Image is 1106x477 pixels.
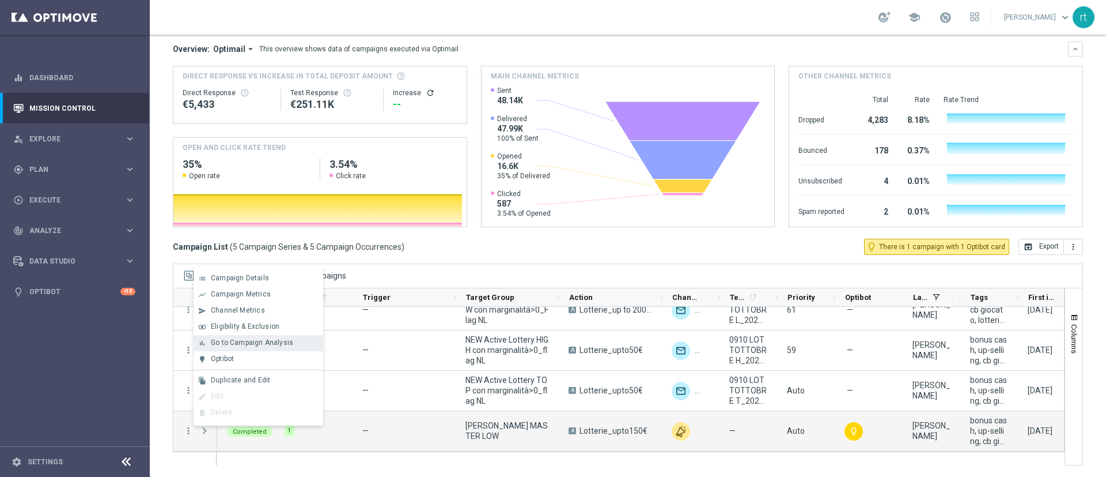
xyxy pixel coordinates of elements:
span: 0910 LOTTOTTOBRE H_2025_10_09 [729,335,767,366]
div: 09 Oct 2025, Thursday [1028,385,1052,396]
div: +10 [120,288,135,295]
span: Click rate [336,171,366,181]
span: Opened [497,152,550,161]
a: Dashboard [29,62,135,93]
span: 47.99K [497,123,539,134]
div: Data Studio [13,256,124,266]
button: join_inner Eligibility & Exclusion [194,319,323,335]
i: more_vert [183,385,194,396]
span: Analyze [29,227,124,234]
img: Optimail [672,301,690,320]
i: send [198,307,206,315]
div: 4 [858,171,888,189]
i: track_changes [13,226,24,236]
div: equalizer Dashboard [13,73,136,82]
span: — [729,426,736,436]
h3: Overview: [173,44,210,54]
button: show_chart Campaign Metrics [194,287,323,303]
span: A [569,427,576,434]
span: NEW Active Lottery HIGH con marginalità>0_flag NL [465,335,549,366]
i: play_circle_outline [13,195,24,205]
span: up-selling, cb giocato, lotteries, sisal points, talent [970,294,1008,325]
div: Other [672,422,690,441]
i: keyboard_arrow_right [124,225,135,236]
h4: Main channel metrics [491,71,579,81]
button: Data Studio keyboard_arrow_right [13,257,136,266]
i: settings [12,457,22,467]
span: 16.6K [497,161,550,171]
button: more_vert [183,345,194,355]
div: Dropped [798,110,844,128]
button: track_changes Analyze keyboard_arrow_right [13,226,136,235]
div: Increase [393,88,457,97]
button: play_circle_outline Execute keyboard_arrow_right [13,196,136,205]
div: Rate [902,95,930,104]
span: Campaign Details [211,274,269,282]
div: Explore [13,134,124,144]
span: Tags [971,293,988,302]
i: list [198,275,206,283]
span: Optibot [845,293,871,302]
div: Press SPACE to select this row. [173,330,217,371]
a: [PERSON_NAME]keyboard_arrow_down [1003,9,1073,26]
button: more_vert [1064,239,1083,255]
span: Open rate [189,171,220,181]
i: keyboard_arrow_right [124,194,135,205]
div: 2 [858,201,888,220]
span: Optibot [211,355,234,363]
span: 0910 LOTTOTTOBRE T_2025_10_09 [729,375,767,406]
span: A [569,347,576,354]
span: bonus cash, up-selling, cb giocato, lotteries, low master [970,415,1008,446]
button: refresh [426,88,435,97]
img: Optimail [672,382,690,400]
span: A [569,387,576,394]
button: bar_chart Go to Campaign Analysis [194,335,323,351]
button: more_vert [183,305,194,315]
i: refresh [748,292,757,302]
div: lightbulb Optibot +10 [13,287,136,296]
div: Optibot [13,276,135,307]
h4: OPEN AND CLICK RATE TREND [183,142,286,153]
span: — [847,385,853,396]
div: gps_fixed Plan keyboard_arrow_right [13,165,136,174]
div: 178 [858,140,888,159]
img: Other [695,341,713,360]
button: list Campaign Details [194,271,323,287]
span: A [569,306,576,313]
span: keyboard_arrow_down [1059,11,1071,24]
span: Channel [672,293,700,302]
span: Lotterie_upto50€ [579,345,643,355]
span: — [847,345,853,355]
span: bonus cash, up-selling, cb giocato, lotteries, talent [970,375,1008,406]
a: Settings [28,459,63,465]
span: — [362,345,369,355]
button: lightbulb Optibot [194,351,323,367]
span: Last Modified By [913,293,928,302]
span: Auto [787,386,805,395]
span: 35% of Delivered [497,171,550,181]
multiple-options-button: Export to CSV [1018,242,1083,251]
i: join_inner [198,323,206,331]
div: Spam reported [798,201,844,220]
img: Other [695,301,713,320]
h3: Campaign List [173,242,404,252]
button: Mission Control [13,104,136,113]
img: Optimail [672,341,690,360]
span: Duplicate and Edit [211,376,270,384]
span: — [362,386,369,395]
div: rt [1073,6,1094,28]
span: Channel Metrics [211,306,265,314]
div: Press SPACE to select this row. [173,371,217,411]
span: 5 Campaign Series & 5 Campaign Occurrences [233,242,402,252]
div: €251,107 [290,97,374,111]
div: 1 [285,426,295,436]
span: 100% of Sent [497,134,539,143]
div: 0.01% [902,171,930,189]
i: more_vert [183,426,194,436]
